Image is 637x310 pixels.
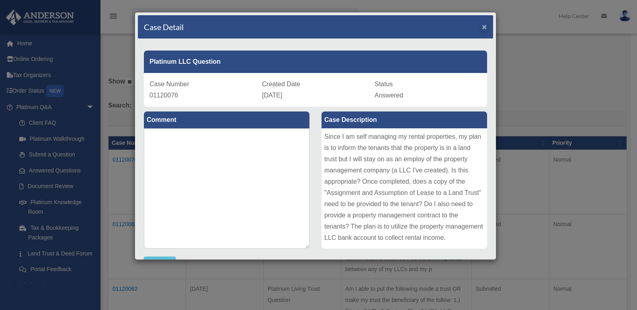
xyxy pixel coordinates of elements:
[375,81,393,87] span: Status
[262,92,282,99] span: [DATE]
[144,111,309,128] label: Comment
[150,81,189,87] span: Case Number
[482,22,487,31] button: Close
[482,22,487,31] span: ×
[322,111,487,128] label: Case Description
[150,92,178,99] span: 01120076
[322,128,487,249] div: Since I am self managing my rental properties, my plan is to inform the tenants that the property...
[144,21,184,32] h4: Case Detail
[375,92,403,99] span: Answered
[144,51,487,73] div: Platinum LLC Question
[262,81,300,87] span: Created Date
[144,257,176,269] button: Comment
